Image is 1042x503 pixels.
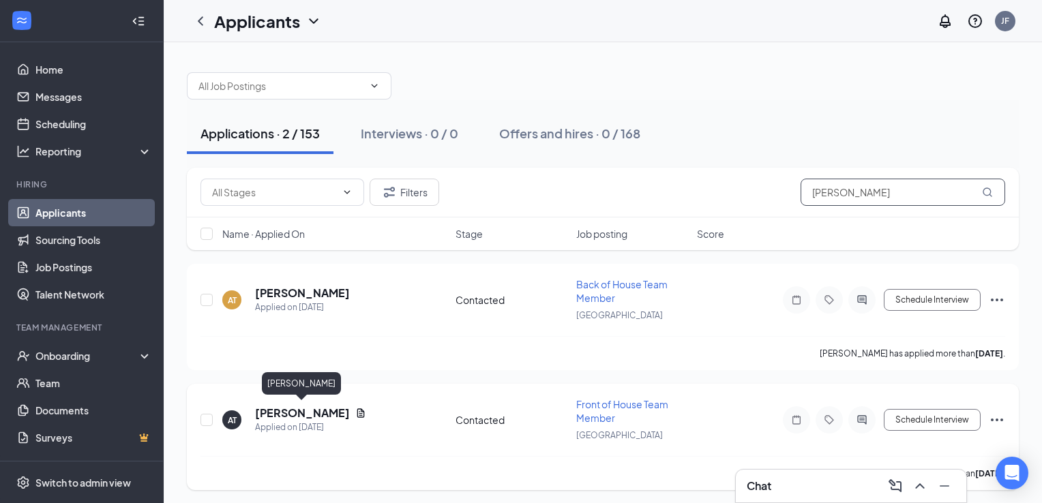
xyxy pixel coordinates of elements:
[912,478,928,494] svg: ChevronUp
[35,349,140,363] div: Onboarding
[361,125,458,142] div: Interviews · 0 / 0
[355,408,366,418] svg: Document
[989,292,1005,308] svg: Ellipses
[996,457,1028,489] div: Open Intercom Messenger
[16,322,149,333] div: Team Management
[381,184,398,200] svg: Filter
[801,179,1005,206] input: Search in applications
[576,278,668,304] span: Back of House Team Member
[214,10,300,33] h1: Applicants
[747,478,771,493] h3: Chat
[989,412,1005,428] svg: Ellipses
[35,424,152,451] a: SurveysCrown
[255,286,350,301] h5: [PERSON_NAME]
[456,413,568,427] div: Contacted
[198,78,363,93] input: All Job Postings
[35,281,152,308] a: Talent Network
[936,478,953,494] svg: Minimize
[821,414,837,425] svg: Tag
[854,414,870,425] svg: ActiveChat
[937,13,953,29] svg: Notifications
[1001,15,1009,27] div: JF
[576,227,627,241] span: Job posting
[16,476,30,489] svg: Settings
[909,475,931,497] button: ChevronUp
[576,398,668,424] span: Front of House Team Member
[820,348,1005,359] p: [PERSON_NAME] has applied more than .
[16,349,30,363] svg: UserCheck
[132,14,145,28] svg: Collapse
[35,110,152,138] a: Scheduling
[456,293,568,307] div: Contacted
[499,125,640,142] div: Offers and hires · 0 / 168
[306,13,322,29] svg: ChevronDown
[228,294,237,306] div: AT
[884,289,981,311] button: Schedule Interview
[576,310,663,320] span: [GEOGRAPHIC_DATA]
[884,409,981,431] button: Schedule Interview
[15,14,29,27] svg: WorkstreamLogo
[854,294,870,305] svg: ActiveChat
[262,372,341,395] div: [PERSON_NAME]
[576,430,663,440] span: [GEOGRAPHIC_DATA]
[456,227,483,241] span: Stage
[255,301,350,314] div: Applied on [DATE]
[35,199,152,226] a: Applicants
[35,369,152,397] a: Team
[884,475,906,497] button: ComposeMessage
[35,83,152,110] a: Messages
[975,348,1003,359] b: [DATE]
[820,468,1005,479] p: [PERSON_NAME] has applied more than .
[982,187,993,198] svg: MagnifyingGlass
[35,144,153,158] div: Reporting
[370,179,439,206] button: Filter Filters
[255,406,350,421] h5: [PERSON_NAME]
[934,475,955,497] button: Minimize
[222,227,305,241] span: Name · Applied On
[16,144,30,158] svg: Analysis
[342,187,353,198] svg: ChevronDown
[35,476,131,489] div: Switch to admin view
[192,13,209,29] svg: ChevronLeft
[212,185,336,200] input: All Stages
[35,226,152,254] a: Sourcing Tools
[35,254,152,281] a: Job Postings
[369,80,380,91] svg: ChevronDown
[887,478,904,494] svg: ComposeMessage
[16,179,149,190] div: Hiring
[255,421,366,434] div: Applied on [DATE]
[788,294,805,305] svg: Note
[200,125,320,142] div: Applications · 2 / 153
[228,414,237,426] div: AT
[975,468,1003,478] b: [DATE]
[35,56,152,83] a: Home
[697,227,724,241] span: Score
[35,397,152,424] a: Documents
[967,13,983,29] svg: QuestionInfo
[821,294,837,305] svg: Tag
[788,414,805,425] svg: Note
